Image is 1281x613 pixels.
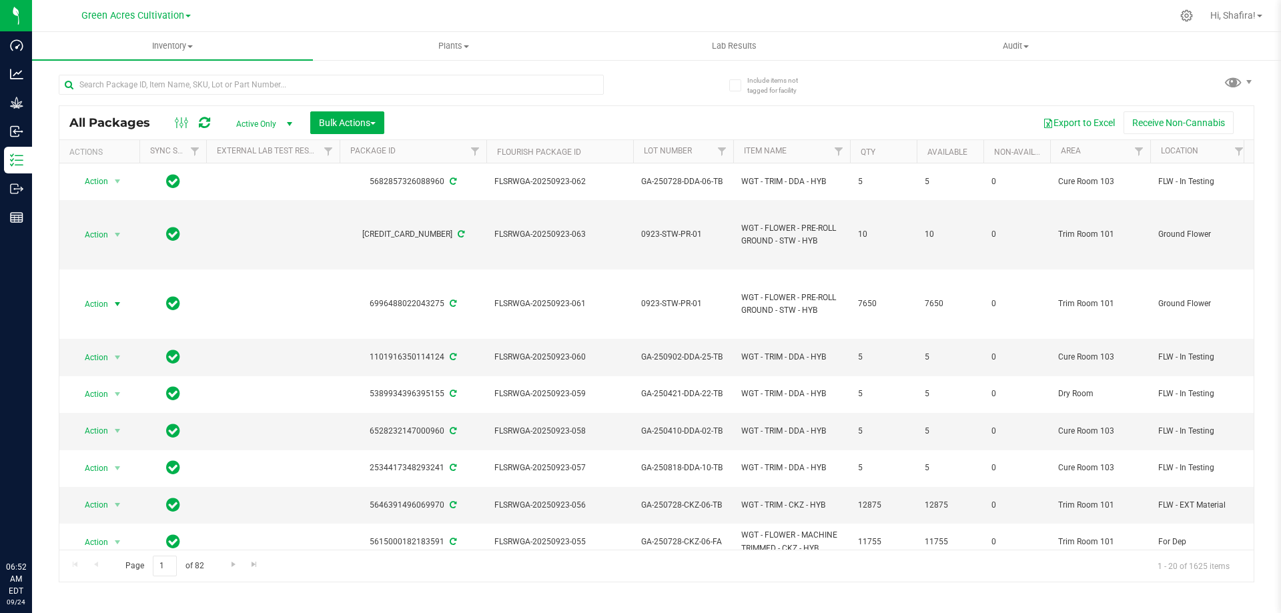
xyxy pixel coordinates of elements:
span: In Sync [166,294,180,313]
span: 0 [991,388,1042,400]
inline-svg: Analytics [10,67,23,81]
p: 06:52 AM EDT [6,561,26,597]
span: FLW - EXT Material [1158,499,1242,512]
span: GA-250728-DDA-06-TB [641,175,725,188]
span: FLSRWGA-20250923-059 [494,388,625,400]
span: 5 [858,388,909,400]
span: 0 [991,297,1042,310]
span: select [109,422,126,440]
span: Bulk Actions [319,117,376,128]
span: WGT - TRIM - CKZ - HYB [741,499,842,512]
span: Action [73,385,109,404]
span: GA-250421-DDA-22-TB [641,388,725,400]
a: Lab Results [594,32,875,60]
span: Trim Room 101 [1058,499,1142,512]
span: For Dep [1158,536,1242,548]
div: Manage settings [1178,9,1195,22]
span: select [109,496,126,514]
span: All Packages [69,115,163,130]
span: select [109,348,126,367]
div: Actions [69,147,134,157]
span: FLW - In Testing [1158,351,1242,364]
span: Trim Room 101 [1058,536,1142,548]
span: 5 [858,425,909,438]
a: Area [1061,146,1081,155]
input: 1 [153,556,177,576]
span: Action [73,459,109,478]
span: In Sync [166,422,180,440]
span: Action [73,496,109,514]
a: Non-Available [994,147,1053,157]
span: Plants [314,40,593,52]
span: Audit [876,40,1156,52]
span: 5 [925,388,975,400]
span: Sync from Compliance System [448,463,456,472]
span: 0 [991,425,1042,438]
a: Filter [1128,140,1150,163]
span: FLW - In Testing [1158,425,1242,438]
a: Available [927,147,967,157]
span: 0923-STW-PR-01 [641,228,725,241]
a: Flourish Package ID [497,147,581,157]
span: FLSRWGA-20250923-062 [494,175,625,188]
span: 0 [991,351,1042,364]
span: Sync from Compliance System [448,500,456,510]
span: Include items not tagged for facility [747,75,814,95]
span: 11755 [925,536,975,548]
button: Bulk Actions [310,111,384,134]
span: In Sync [166,172,180,191]
div: 5682857326088960 [338,175,488,188]
a: Filter [828,140,850,163]
div: 5615000182183591 [338,536,488,548]
span: 10 [925,228,975,241]
span: WGT - TRIM - DDA - HYB [741,388,842,400]
a: External Lab Test Result [217,146,322,155]
inline-svg: Grow [10,96,23,109]
span: 12875 [925,499,975,512]
span: In Sync [166,384,180,403]
span: Action [73,172,109,191]
span: Sync from Compliance System [448,537,456,546]
span: In Sync [166,532,180,551]
span: GA-250728-CKZ-06-TB [641,499,725,512]
span: Sync from Compliance System [448,389,456,398]
span: In Sync [166,496,180,514]
span: FLSRWGA-20250923-055 [494,536,625,548]
span: Action [73,225,109,244]
inline-svg: Outbound [10,182,23,195]
span: FLW - In Testing [1158,462,1242,474]
span: 5 [925,462,975,474]
span: select [109,533,126,552]
a: Filter [464,140,486,163]
span: 12875 [858,499,909,512]
span: 7650 [925,297,975,310]
a: Plants [313,32,594,60]
span: 7650 [858,297,909,310]
span: In Sync [166,225,180,243]
span: WGT - TRIM - DDA - HYB [741,351,842,364]
span: Cure Room 103 [1058,175,1142,188]
iframe: Resource center [13,506,53,546]
span: FLSRWGA-20250923-060 [494,351,625,364]
span: 0 [991,536,1042,548]
a: Filter [318,140,340,163]
a: Audit [875,32,1156,60]
span: 11755 [858,536,909,548]
span: 5 [858,462,909,474]
inline-svg: Dashboard [10,39,23,52]
div: 5646391496069970 [338,499,488,512]
inline-svg: Inbound [10,125,23,138]
span: Page of 82 [114,556,215,576]
span: 0923-STW-PR-01 [641,297,725,310]
span: Sync from Compliance System [448,177,456,186]
p: 09/24 [6,597,26,607]
span: 0 [991,499,1042,512]
span: WGT - FLOWER - PRE-ROLL GROUND - STW - HYB [741,291,842,317]
span: FLSRWGA-20250923-056 [494,499,625,512]
span: Sync from Compliance System [448,352,456,362]
span: FLSRWGA-20250923-057 [494,462,625,474]
div: 6996488022043275 [338,297,488,310]
span: 0 [991,462,1042,474]
span: Sync from Compliance System [456,229,464,239]
span: GA-250410-DDA-02-TB [641,425,725,438]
